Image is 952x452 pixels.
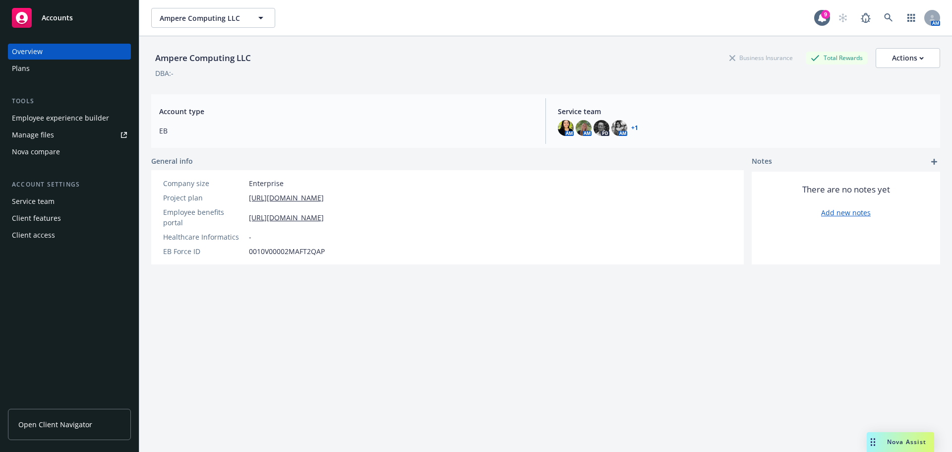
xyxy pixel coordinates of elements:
a: Start snowing [833,8,853,28]
div: Client features [12,210,61,226]
div: Business Insurance [724,52,798,64]
span: Open Client Navigator [18,419,92,430]
span: Service team [558,106,932,117]
a: Report a Bug [856,8,876,28]
button: Ampere Computing LLC [151,8,275,28]
span: Ampere Computing LLC [160,13,245,23]
img: photo [558,120,574,136]
a: [URL][DOMAIN_NAME] [249,212,324,223]
span: Nova Assist [887,438,926,446]
a: add [928,156,940,168]
div: Ampere Computing LLC [151,52,255,65]
a: Switch app [901,8,921,28]
div: Service team [12,194,55,209]
div: Plans [12,61,30,76]
div: Client access [12,227,55,243]
a: Nova compare [8,144,131,160]
button: Nova Assist [867,432,934,452]
span: Notes [752,156,772,168]
button: Actions [876,48,940,68]
div: Account settings [8,180,131,190]
div: Employee benefits portal [163,207,245,228]
span: - [249,232,251,242]
span: Account type [159,106,534,117]
a: Client access [8,227,131,243]
span: EB [159,126,534,136]
a: +1 [631,125,638,131]
div: Manage files [12,127,54,143]
a: Client features [8,210,131,226]
div: Nova compare [12,144,60,160]
span: Enterprise [249,178,284,189]
a: Overview [8,44,131,60]
a: Employee experience builder [8,110,131,126]
div: Tools [8,96,131,106]
div: 9 [821,10,830,19]
div: Overview [12,44,43,60]
div: Employee experience builder [12,110,109,126]
a: [URL][DOMAIN_NAME] [249,193,324,203]
img: photo [611,120,627,136]
a: Search [879,8,898,28]
a: Add new notes [821,207,871,218]
div: EB Force ID [163,246,245,257]
img: photo [594,120,609,136]
div: Project plan [163,193,245,203]
div: Actions [892,49,924,67]
a: Plans [8,61,131,76]
div: Healthcare Informatics [163,232,245,242]
a: Accounts [8,4,131,32]
span: There are no notes yet [802,184,890,195]
span: General info [151,156,193,166]
a: Manage files [8,127,131,143]
img: photo [576,120,592,136]
span: 0010V00002MAFT2QAP [249,246,325,257]
div: Total Rewards [806,52,868,64]
div: Drag to move [867,432,879,452]
div: DBA: - [155,68,174,78]
div: Company size [163,178,245,189]
span: Accounts [42,14,73,22]
a: Service team [8,194,131,209]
